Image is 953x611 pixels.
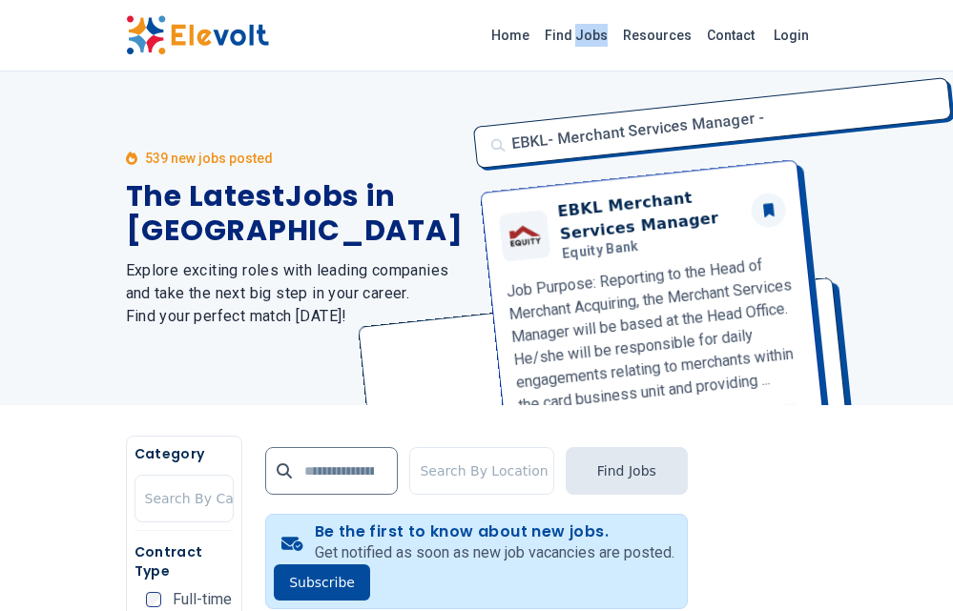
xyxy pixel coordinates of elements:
a: Find Jobs [537,20,615,51]
iframe: Chat Widget [858,519,953,611]
a: Login [762,16,820,54]
h1: The Latest Jobs in [GEOGRAPHIC_DATA] [126,179,464,248]
h5: Contract Type [135,542,235,580]
img: Elevolt [126,15,269,55]
button: Find Jobs [566,447,688,495]
h2: Explore exciting roles with leading companies and take the next big step in your career. Find you... [126,259,464,328]
a: Home [484,20,537,51]
button: Subscribe [274,564,370,601]
a: Resources [615,20,699,51]
h5: Category [135,444,235,463]
a: Contact [699,20,762,51]
h4: Be the first to know about new jobs. [315,522,674,541]
span: Full-time [173,592,232,607]
input: Full-time [146,592,161,607]
p: Get notified as soon as new job vacancies are posted. [315,541,674,564]
p: 539 new jobs posted [145,149,273,168]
